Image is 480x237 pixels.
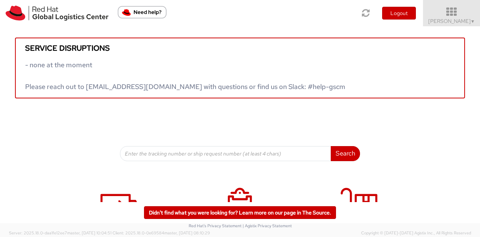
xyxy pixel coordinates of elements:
button: Need help? [118,6,166,18]
span: master, [DATE] 08:10:29 [164,230,210,235]
span: [PERSON_NAME] [428,18,475,24]
span: - none at the moment Please reach out to [EMAIL_ADDRESS][DOMAIN_NAME] with questions or find us o... [25,60,345,91]
a: Red Hat's Privacy Statement [189,223,241,228]
a: Service disruptions - none at the moment Please reach out to [EMAIL_ADDRESS][DOMAIN_NAME] with qu... [15,38,465,98]
span: Server: 2025.18.0-daa1fe12ee7 [9,230,111,235]
a: | Agistix Privacy Statement [243,223,292,228]
button: Search [331,146,360,161]
span: ▼ [471,18,475,24]
span: Client: 2025.18.0-0e69584 [112,230,210,235]
span: master, [DATE] 10:04:51 [67,230,111,235]
input: Enter the tracking number or ship request number (at least 4 chars) [120,146,331,161]
h5: Service disruptions [25,44,455,52]
span: Copyright © [DATE]-[DATE] Agistix Inc., All Rights Reserved [361,230,471,236]
img: rh-logistics-00dfa346123c4ec078e1.svg [6,6,108,21]
a: Didn't find what you were looking for? Learn more on our page in The Source. [144,206,336,219]
button: Logout [382,7,416,20]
